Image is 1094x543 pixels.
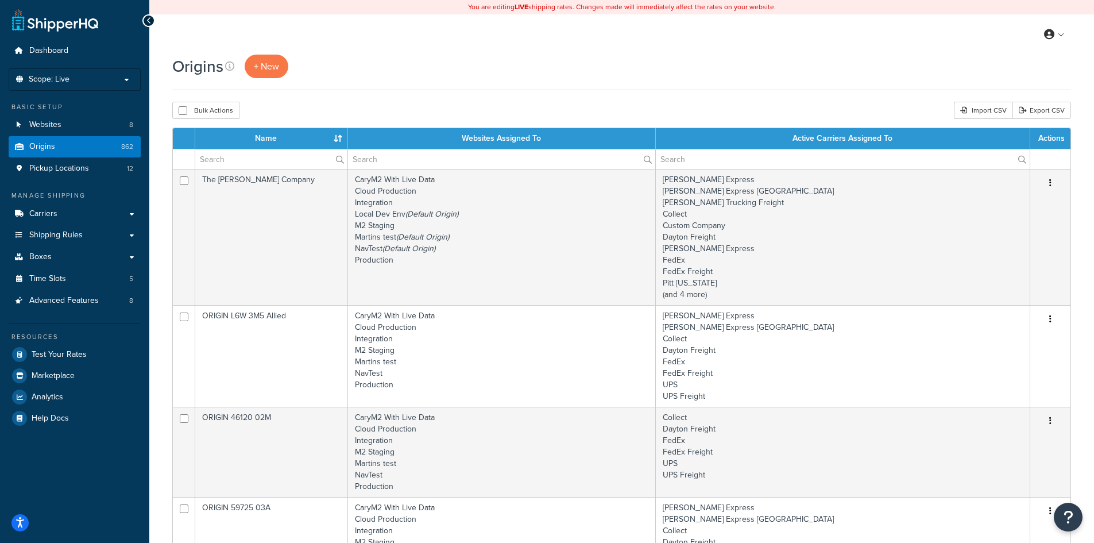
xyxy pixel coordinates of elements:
span: Help Docs [32,414,69,423]
div: Import CSV [954,102,1012,119]
span: Time Slots [29,274,66,284]
a: Origins 862 [9,136,141,157]
i: (Default Origin) [396,231,449,243]
td: [PERSON_NAME] Express [PERSON_NAME] Express [GEOGRAPHIC_DATA] Collect Dayton Freight FedEx FedEx ... [656,305,1030,407]
span: Pickup Locations [29,164,89,174]
span: 5 [129,274,133,284]
span: Boxes [29,252,52,262]
div: Resources [9,332,141,342]
th: Active Carriers Assigned To [656,128,1030,149]
span: 8 [129,296,133,306]
td: The [PERSON_NAME] Company [195,169,348,305]
li: Websites [9,114,141,136]
th: Name : activate to sort column ascending [195,128,348,149]
div: Manage Shipping [9,191,141,201]
span: Websites [29,120,61,130]
input: Search [195,149,347,169]
th: Websites Assigned To [348,128,656,149]
a: Export CSV [1012,102,1071,119]
button: Bulk Actions [172,102,239,119]
td: ORIGIN 46120 02M [195,407,348,497]
b: LIVE [515,2,528,12]
span: Marketplace [32,371,75,381]
td: Collect Dayton Freight FedEx FedEx Freight UPS UPS Freight [656,407,1030,497]
a: Pickup Locations 12 [9,158,141,179]
a: Time Slots 5 [9,268,141,290]
span: Test Your Rates [32,350,87,360]
h1: Origins [172,55,223,78]
i: (Default Origin) [382,242,435,255]
a: Help Docs [9,408,141,429]
li: Origins [9,136,141,157]
span: + New [254,60,279,73]
a: Test Your Rates [9,344,141,365]
td: CaryM2 With Live Data Cloud Production Integration M2 Staging Martins test NavTest Production [348,305,656,407]
td: [PERSON_NAME] Express [PERSON_NAME] Express [GEOGRAPHIC_DATA] [PERSON_NAME] Trucking Freight Coll... [656,169,1030,305]
input: Search [348,149,655,169]
a: Boxes [9,247,141,268]
i: (Default Origin) [405,208,458,220]
a: Websites 8 [9,114,141,136]
a: Shipping Rules [9,225,141,246]
li: Pickup Locations [9,158,141,179]
span: 12 [127,164,133,174]
input: Search [656,149,1030,169]
span: Analytics [32,392,63,402]
button: Open Resource Center [1054,503,1083,532]
span: 8 [129,120,133,130]
li: Advanced Features [9,290,141,311]
a: Advanced Features 8 [9,290,141,311]
th: Actions [1030,128,1070,149]
a: ShipperHQ Home [12,9,98,32]
a: + New [245,55,288,78]
span: 862 [121,142,133,152]
a: Marketplace [9,365,141,386]
span: Carriers [29,209,57,219]
a: Carriers [9,203,141,225]
li: Time Slots [9,268,141,290]
td: CaryM2 With Live Data Cloud Production Integration M2 Staging Martins test NavTest Production [348,407,656,497]
span: Advanced Features [29,296,99,306]
a: Analytics [9,387,141,407]
a: Dashboard [9,40,141,61]
span: Scope: Live [29,75,69,84]
span: Origins [29,142,55,152]
td: CaryM2 With Live Data Cloud Production Integration Local Dev Env M2 Staging Martins test NavTest ... [348,169,656,305]
span: Shipping Rules [29,230,83,240]
td: ORIGIN L6W 3M5 Allied [195,305,348,407]
span: Dashboard [29,46,68,56]
div: Basic Setup [9,102,141,112]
